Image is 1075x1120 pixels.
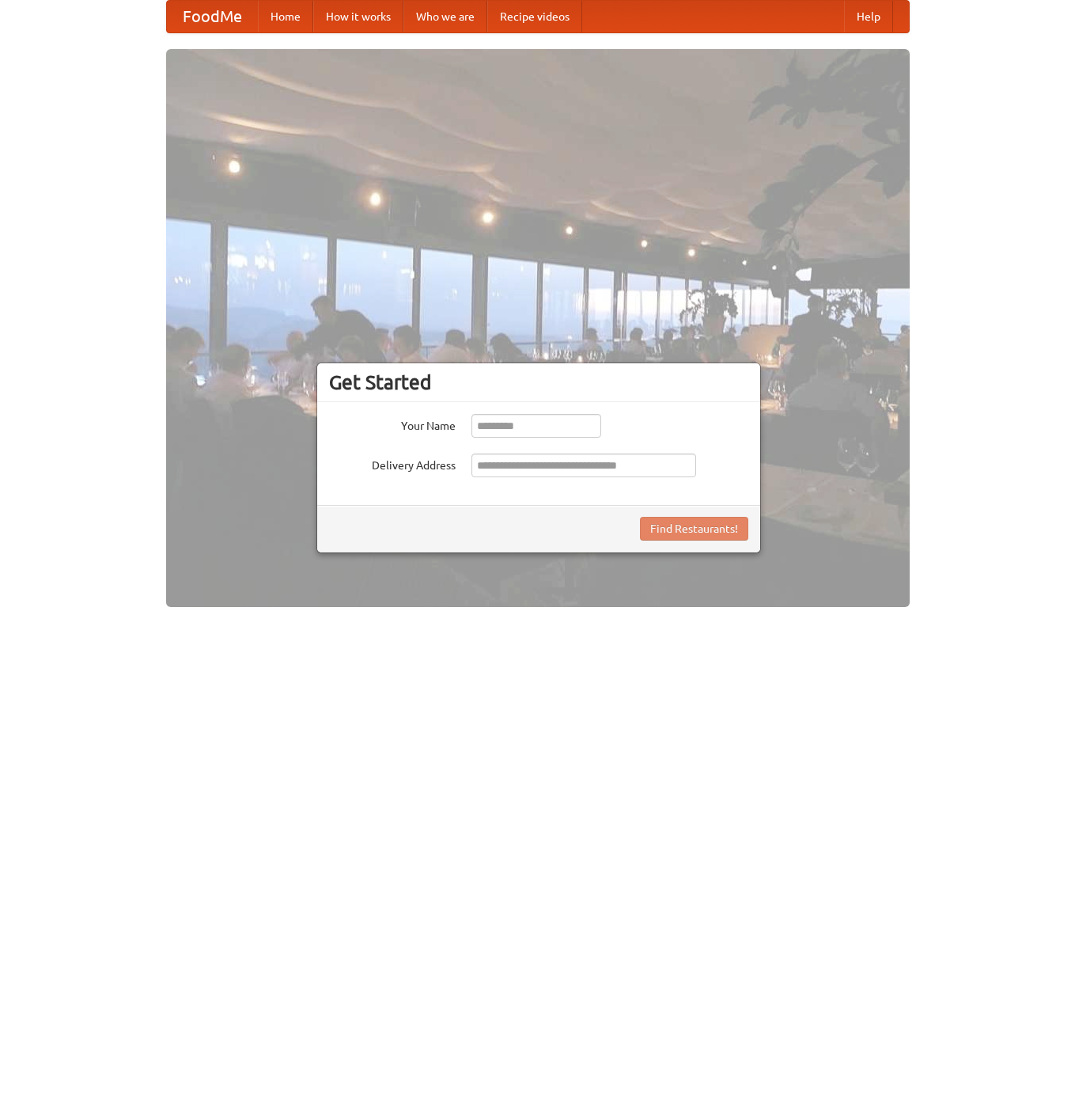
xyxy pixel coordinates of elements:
[329,370,748,394] h3: Get Started
[329,454,456,473] label: Delivery Address
[329,414,456,434] label: Your Name
[640,517,748,541] button: Find Restaurants!
[844,1,893,32] a: Help
[403,1,487,32] a: Who we are
[167,1,258,32] a: FoodMe
[258,1,313,32] a: Home
[487,1,582,32] a: Recipe videos
[313,1,403,32] a: How it works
